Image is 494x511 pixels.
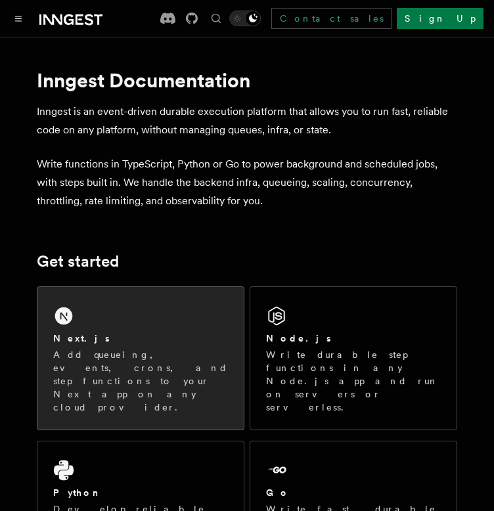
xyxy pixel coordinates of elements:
[11,11,26,26] button: Toggle navigation
[37,102,457,139] p: Inngest is an event-driven durable execution platform that allows you to run fast, reliable code ...
[208,11,224,26] button: Find something...
[266,348,441,414] p: Write durable step functions in any Node.js app and run on servers or serverless.
[266,332,331,345] h2: Node.js
[229,11,261,26] button: Toggle dark mode
[37,68,457,92] h1: Inngest Documentation
[266,486,290,499] h2: Go
[271,8,392,29] a: Contact sales
[37,155,457,210] p: Write functions in TypeScript, Python or Go to power background and scheduled jobs, with steps bu...
[53,332,110,345] h2: Next.js
[37,286,244,430] a: Next.jsAdd queueing, events, crons, and step functions to your Next app on any cloud provider.
[53,348,228,414] p: Add queueing, events, crons, and step functions to your Next app on any cloud provider.
[37,252,119,271] a: Get started
[397,8,483,29] a: Sign Up
[250,286,457,430] a: Node.jsWrite durable step functions in any Node.js app and run on servers or serverless.
[53,486,102,499] h2: Python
